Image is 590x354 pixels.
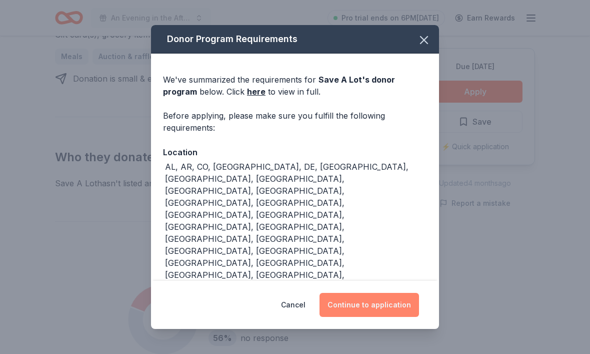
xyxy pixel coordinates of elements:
button: Cancel [281,293,305,317]
button: Continue to application [319,293,419,317]
a: here [247,86,265,98]
div: Donor Program Requirements [151,25,439,54]
div: AL, AR, CO, [GEOGRAPHIC_DATA], DE, [GEOGRAPHIC_DATA], [GEOGRAPHIC_DATA], [GEOGRAPHIC_DATA], [GEOG... [165,161,427,329]
div: We've summarized the requirements for below. Click to view in full. [163,74,427,98]
div: Location [163,146,427,159]
div: Before applying, please make sure you fulfill the following requirements: [163,110,427,134]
